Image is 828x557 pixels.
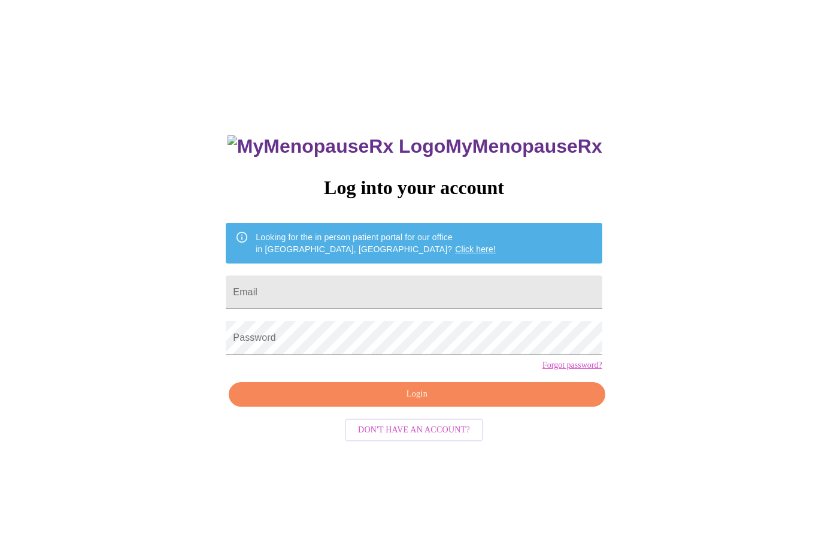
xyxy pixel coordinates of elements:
[542,361,602,370] a: Forgot password?
[455,244,496,254] a: Click here!
[242,387,591,402] span: Login
[228,135,602,158] h3: MyMenopauseRx
[342,423,486,434] a: Don't have an account?
[358,423,470,438] span: Don't have an account?
[228,135,445,158] img: MyMenopauseRx Logo
[345,419,483,442] button: Don't have an account?
[226,177,602,199] h3: Log into your account
[229,382,605,407] button: Login
[256,226,496,260] div: Looking for the in person patient portal for our office in [GEOGRAPHIC_DATA], [GEOGRAPHIC_DATA]?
